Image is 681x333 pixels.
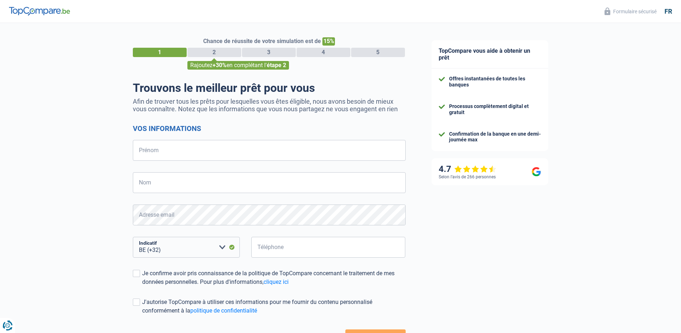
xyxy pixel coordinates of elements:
a: cliquez ici [263,278,289,285]
p: Afin de trouver tous les prêts pour lesquelles vous êtes éligible, nous avons besoin de mieux vou... [133,98,406,113]
div: Offres instantanées de toutes les banques [449,76,541,88]
div: Rajoutez en complétant l' [187,61,289,70]
div: Processus complètement digital et gratuit [449,103,541,116]
span: Chance de réussite de votre simulation est de [203,38,321,44]
div: Selon l’avis de 266 personnes [439,174,496,179]
img: TopCompare Logo [9,7,70,15]
h1: Trouvons le meilleur prêt pour vous [133,81,406,95]
span: +30% [213,62,227,69]
h2: Vos informations [133,124,406,133]
div: 4 [297,48,350,57]
div: Confirmation de la banque en une demi-journée max [449,131,541,143]
div: 3 [242,48,296,57]
div: 1 [133,48,187,57]
div: J'autorise TopCompare à utiliser ces informations pour me fournir du contenu personnalisé conform... [142,298,406,315]
span: étape 2 [267,62,286,69]
span: 15% [322,37,335,46]
div: 2 [187,48,241,57]
div: Je confirme avoir pris connaissance de la politique de TopCompare concernant le traitement de mes... [142,269,406,286]
div: 5 [351,48,405,57]
div: fr [664,8,672,15]
div: TopCompare vous aide à obtenir un prêt [432,40,548,69]
a: politique de confidentialité [190,307,257,314]
div: 4.7 [439,164,496,174]
input: 401020304 [251,237,406,258]
button: Formulaire sécurisé [600,5,661,17]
